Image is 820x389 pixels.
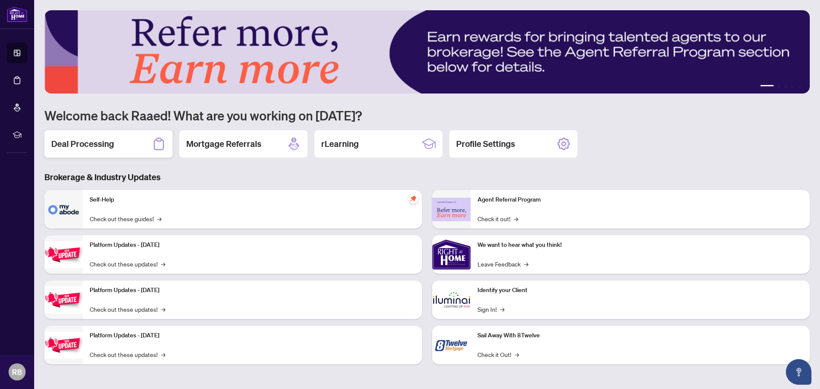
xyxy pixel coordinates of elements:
[798,85,801,88] button: 5
[90,331,415,340] p: Platform Updates - [DATE]
[44,10,810,94] img: Slide 0
[524,259,528,269] span: →
[44,332,83,359] img: Platform Updates - June 23, 2025
[186,138,261,150] h2: Mortgage Referrals
[784,85,788,88] button: 3
[477,350,519,359] a: Check it Out!→
[157,214,161,223] span: →
[90,259,165,269] a: Check out these updates!→
[432,281,471,319] img: Identify your Client
[777,85,781,88] button: 2
[500,304,504,314] span: →
[44,171,810,183] h3: Brokerage & Industry Updates
[90,350,165,359] a: Check out these updates!→
[477,240,803,250] p: We want to hear what you think!
[408,193,419,204] span: pushpin
[161,304,165,314] span: →
[51,138,114,150] h2: Deal Processing
[12,366,22,378] span: RB
[90,286,415,295] p: Platform Updates - [DATE]
[90,240,415,250] p: Platform Updates - [DATE]
[477,286,803,295] p: Identify your Client
[432,235,471,274] img: We want to hear what you think!
[477,214,518,223] a: Check it out!→
[432,198,471,221] img: Agent Referral Program
[477,331,803,340] p: Sail Away With 8Twelve
[44,287,83,313] img: Platform Updates - July 8, 2025
[90,304,165,314] a: Check out these updates!→
[161,259,165,269] span: →
[7,6,27,22] img: logo
[44,107,810,123] h1: Welcome back Raaed! What are you working on [DATE]?
[44,190,83,228] img: Self-Help
[477,259,528,269] a: Leave Feedback→
[515,350,519,359] span: →
[456,138,515,150] h2: Profile Settings
[514,214,518,223] span: →
[90,195,415,205] p: Self-Help
[90,214,161,223] a: Check out these guides!→
[760,85,774,88] button: 1
[477,304,504,314] a: Sign In!→
[477,195,803,205] p: Agent Referral Program
[791,85,794,88] button: 4
[321,138,359,150] h2: rLearning
[161,350,165,359] span: →
[44,241,83,268] img: Platform Updates - July 21, 2025
[786,359,811,385] button: Open asap
[432,326,471,364] img: Sail Away With 8Twelve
